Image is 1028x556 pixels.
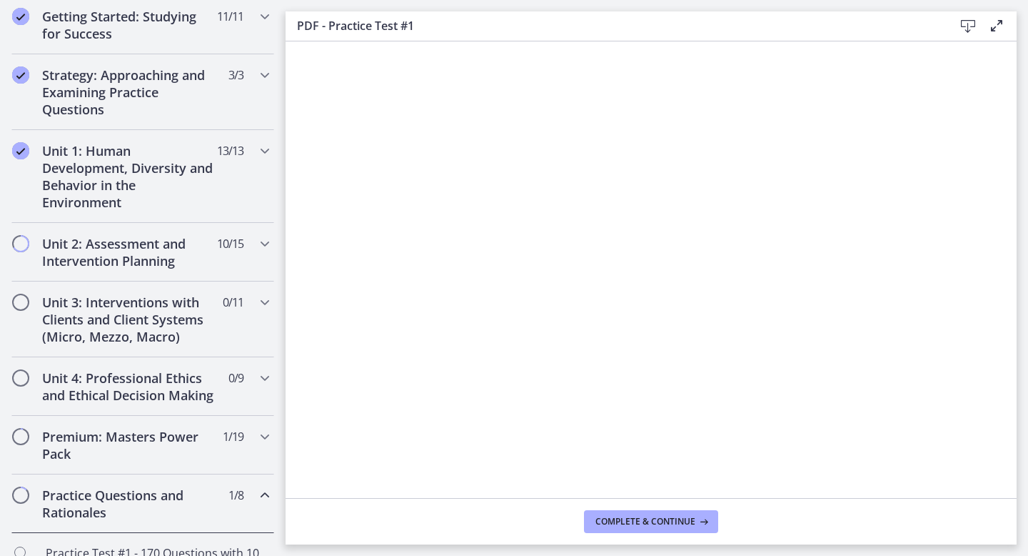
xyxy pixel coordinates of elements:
[584,510,718,533] button: Complete & continue
[42,235,216,269] h2: Unit 2: Assessment and Intervention Planning
[228,66,243,84] span: 3 / 3
[217,8,243,25] span: 11 / 11
[223,294,243,311] span: 0 / 11
[297,17,931,34] h3: PDF - Practice Test #1
[228,369,243,387] span: 0 / 9
[42,369,216,404] h2: Unit 4: Professional Ethics and Ethical Decision Making
[42,142,216,211] h2: Unit 1: Human Development, Diversity and Behavior in the Environment
[595,516,695,527] span: Complete & continue
[228,487,243,504] span: 1 / 8
[217,235,243,252] span: 10 / 15
[42,487,216,521] h2: Practice Questions and Rationales
[42,8,216,42] h2: Getting Started: Studying for Success
[42,428,216,462] h2: Premium: Masters Power Pack
[12,66,29,84] i: Completed
[12,142,29,159] i: Completed
[223,428,243,445] span: 1 / 19
[42,66,216,118] h2: Strategy: Approaching and Examining Practice Questions
[12,8,29,25] i: Completed
[217,142,243,159] span: 13 / 13
[42,294,216,345] h2: Unit 3: Interventions with Clients and Client Systems (Micro, Mezzo, Macro)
